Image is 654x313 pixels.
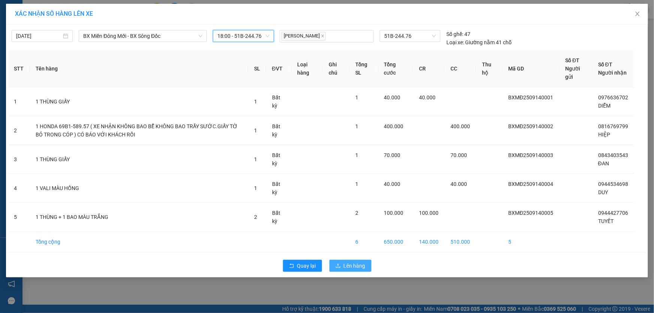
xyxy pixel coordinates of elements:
span: 1 [254,185,257,191]
span: 0976636702 [598,94,628,100]
td: 1 THÙNG GIẤY [30,145,248,174]
td: 1 [8,87,30,116]
span: close [635,11,641,17]
span: 40.000 [384,181,401,187]
span: 100.000 [384,210,404,216]
button: Close [627,4,648,25]
td: 3 [8,145,30,174]
span: [PERSON_NAME] [281,32,326,40]
th: ĐVT [266,50,291,87]
th: Thu hộ [476,50,502,87]
td: Bất kỳ [266,145,291,174]
span: 40.000 [419,94,436,100]
span: 1 [254,99,257,105]
span: 1 [355,123,358,129]
span: TUYẾT [598,218,614,224]
span: 0944427706 [598,210,628,216]
span: XÁC NHẬN SỐ HÀNG LÊN XE [15,10,93,17]
td: 4 [8,174,30,203]
input: 14/09/2025 [16,32,61,40]
th: Tên hàng [30,50,248,87]
td: 650.000 [378,232,413,252]
span: 40.000 [450,181,467,187]
span: Số ĐT [565,57,579,63]
th: SL [248,50,266,87]
span: Người gửi [565,66,580,80]
span: 0944534698 [598,181,628,187]
td: 1 THÙNG GIẤY [30,87,248,116]
span: Số ghế: [446,30,463,38]
th: Tổng cước [378,50,413,87]
td: 1 VALI MÀU HỒNG [30,174,248,203]
th: Tổng SL [349,50,378,87]
span: 2 [254,214,257,220]
span: DIỄM [598,103,611,109]
span: 70.000 [384,152,401,158]
td: 2 [8,116,30,145]
span: Số ĐT [598,61,612,67]
span: 1 [254,156,257,162]
span: 100.000 [419,210,438,216]
span: 40.000 [384,94,401,100]
span: 51B-244.76 [384,30,436,42]
th: CC [444,50,476,87]
span: ĐAN [598,160,609,166]
span: BXMĐ2509140003 [508,152,553,158]
span: upload [335,263,341,269]
span: 0816769799 [598,123,628,129]
th: STT [8,50,30,87]
td: 140.000 [413,232,444,252]
span: BXMĐ2509140001 [508,94,553,100]
span: 1 [254,127,257,133]
th: Loại hàng [291,50,323,87]
td: Tổng cộng [30,232,248,252]
span: BXMĐ2509140002 [508,123,553,129]
span: BXMĐ2509140005 [508,210,553,216]
span: Người nhận [598,70,627,76]
span: BX Miền Đông Mới - BX Sông Đốc [83,30,202,42]
td: 6 [349,232,378,252]
th: Ghi chú [323,50,349,87]
div: Giường nằm 41 chỗ [446,38,512,46]
div: 47 [446,30,470,38]
span: Loại xe: [446,38,464,46]
span: down [198,34,203,38]
span: 18:00 - 51B-244.76 [217,30,269,42]
span: close [321,34,325,38]
span: 1 [355,94,358,100]
th: CR [413,50,444,87]
span: DUY [598,189,608,195]
span: Lên hàng [344,262,365,270]
span: Quay lại [297,262,316,270]
span: HIỆP [598,132,610,138]
button: rollbackQuay lại [283,260,322,272]
td: Bất kỳ [266,87,291,116]
td: Bất kỳ [266,203,291,232]
span: 70.000 [450,152,467,158]
span: BXMĐ2509140004 [508,181,553,187]
button: uploadLên hàng [329,260,371,272]
th: Mã GD [502,50,559,87]
td: 5 [8,203,30,232]
span: 0843403543 [598,152,628,158]
span: rollback [289,263,294,269]
td: Bất kỳ [266,116,291,145]
span: 400.000 [450,123,470,129]
span: 2 [355,210,358,216]
td: 1 HONDA 69B1-589.57 ( XE NHẬN KHÔNG BAO BỂ KHÔNG BAO TRẦY SƯỚC.GIẤY TỜ BỎ TRONG CÓP ) CÓ BÁO VỚI ... [30,116,248,145]
span: 1 [355,181,358,187]
td: 510.000 [444,232,476,252]
span: 1 [355,152,358,158]
td: 5 [502,232,559,252]
td: Bất kỳ [266,174,291,203]
td: 1 THÙNG + 1 BAO MÀU TRẮNG [30,203,248,232]
span: 400.000 [384,123,404,129]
